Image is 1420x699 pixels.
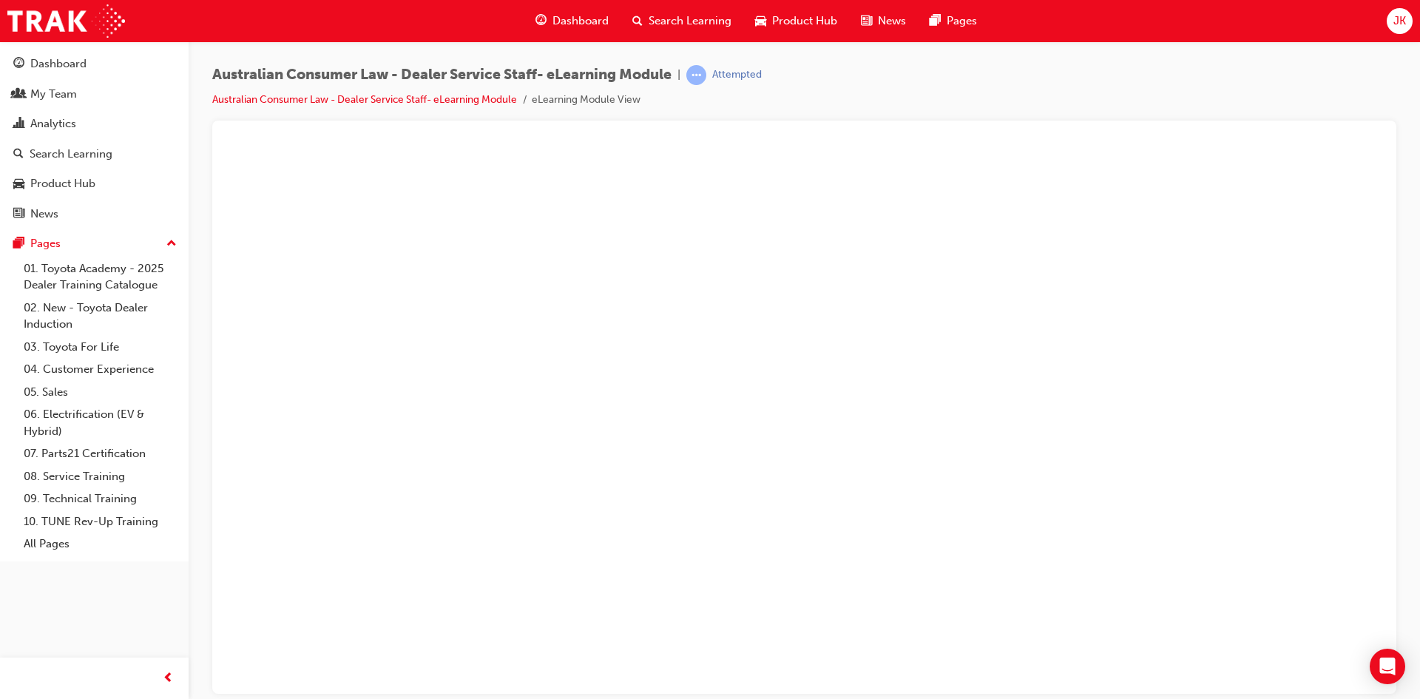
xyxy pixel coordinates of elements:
a: Australian Consumer Law - Dealer Service Staff- eLearning Module [212,93,517,106]
li: eLearning Module View [532,92,640,109]
span: search-icon [632,12,643,30]
span: Pages [947,13,977,30]
div: Attempted [712,68,762,82]
a: Analytics [6,110,183,138]
span: car-icon [755,12,766,30]
span: JK [1393,13,1406,30]
a: 05. Sales [18,381,183,404]
span: prev-icon [163,669,174,688]
span: guage-icon [535,12,547,30]
a: news-iconNews [849,6,918,36]
div: My Team [30,86,77,103]
a: 08. Service Training [18,465,183,488]
a: Product Hub [6,170,183,197]
a: guage-iconDashboard [524,6,621,36]
div: Open Intercom Messenger [1370,649,1405,684]
a: Search Learning [6,141,183,168]
div: Analytics [30,115,76,132]
span: Search Learning [649,13,731,30]
span: Dashboard [552,13,609,30]
a: 02. New - Toyota Dealer Induction [18,297,183,336]
span: pages-icon [930,12,941,30]
a: search-iconSearch Learning [621,6,743,36]
button: DashboardMy TeamAnalyticsSearch LearningProduct HubNews [6,47,183,230]
a: 04. Customer Experience [18,358,183,381]
img: Trak [7,4,125,38]
a: My Team [6,81,183,108]
span: up-icon [166,234,177,254]
span: car-icon [13,178,24,191]
button: Pages [6,230,183,257]
a: pages-iconPages [918,6,989,36]
span: Product Hub [772,13,837,30]
a: car-iconProduct Hub [743,6,849,36]
span: chart-icon [13,118,24,131]
div: Dashboard [30,55,87,72]
a: 10. TUNE Rev-Up Training [18,510,183,533]
span: learningRecordVerb_ATTEMPT-icon [686,65,706,85]
div: Pages [30,235,61,252]
a: 06. Electrification (EV & Hybrid) [18,403,183,442]
span: Australian Consumer Law - Dealer Service Staff- eLearning Module [212,67,672,84]
button: JK [1387,8,1413,34]
a: 03. Toyota For Life [18,336,183,359]
span: people-icon [13,88,24,101]
span: pages-icon [13,237,24,251]
div: Product Hub [30,175,95,192]
span: guage-icon [13,58,24,71]
span: News [878,13,906,30]
span: search-icon [13,148,24,161]
a: All Pages [18,533,183,556]
span: news-icon [13,208,24,221]
span: news-icon [861,12,872,30]
div: Search Learning [30,146,112,163]
a: 09. Technical Training [18,487,183,510]
div: News [30,206,58,223]
a: Dashboard [6,50,183,78]
a: 07. Parts21 Certification [18,442,183,465]
a: News [6,200,183,228]
span: | [677,67,680,84]
a: 01. Toyota Academy - 2025 Dealer Training Catalogue [18,257,183,297]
